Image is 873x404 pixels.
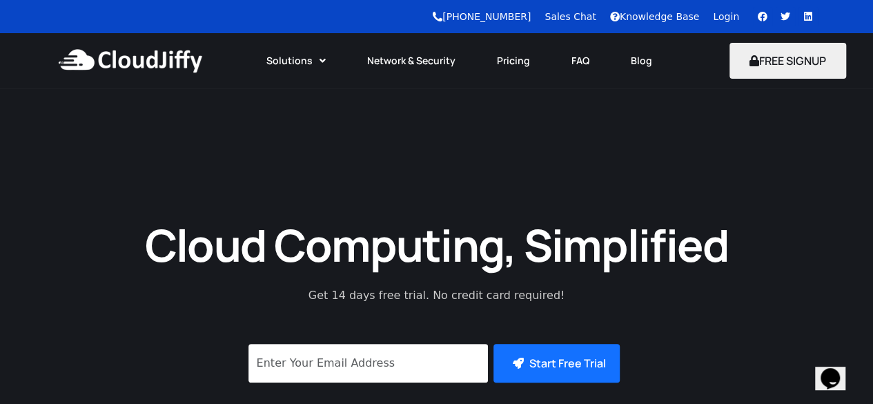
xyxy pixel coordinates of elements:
[476,46,551,76] a: Pricing
[346,46,476,76] a: Network & Security
[246,46,346,76] a: Solutions
[713,11,739,22] a: Login
[610,11,700,22] a: Knowledge Base
[493,344,620,383] button: Start Free Trial
[248,344,488,383] input: Enter Your Email Address
[551,46,610,76] a: FAQ
[247,287,627,304] p: Get 14 days free trial. No credit card required!
[729,43,846,79] button: FREE SIGNUP
[545,11,596,22] a: Sales Chat
[815,349,859,390] iframe: chat widget
[610,46,673,76] a: Blog
[126,216,747,273] h1: Cloud Computing, Simplified
[729,53,846,68] a: FREE SIGNUP
[433,11,531,22] a: [PHONE_NUMBER]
